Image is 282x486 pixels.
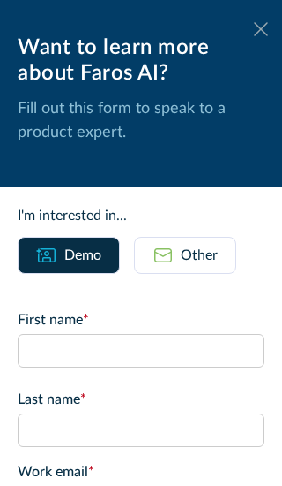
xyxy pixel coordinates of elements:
div: Want to learn more about Faros AI? [18,35,264,87]
p: Fill out this form to speak to a product expert. [18,97,264,145]
div: Other [181,245,218,266]
label: Last name [18,389,264,410]
div: Demo [64,245,101,266]
div: I'm interested in... [18,205,264,226]
label: First name [18,309,264,330]
label: Work email [18,461,264,482]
